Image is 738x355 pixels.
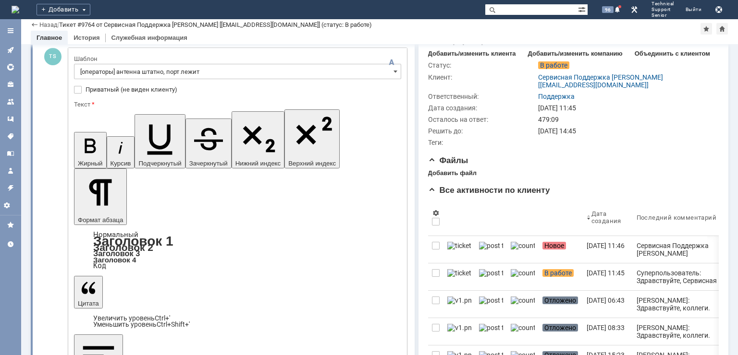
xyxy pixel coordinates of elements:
[635,50,710,58] div: Объединить с клиентом
[111,34,187,41] a: Служебная информация
[93,249,140,258] a: Заголовок 3
[428,156,468,165] span: Файлы
[3,77,18,92] a: Клиенты
[138,160,181,167] span: Подчеркнутый
[716,23,728,35] div: Сделать домашней страницей
[3,146,18,161] a: База знаний
[74,168,127,225] button: Формат абзаца
[78,216,123,224] span: Формат абзаца
[428,93,536,100] div: Ответственный:
[538,127,576,135] span: [DATE] 14:45
[37,4,90,15] div: Добавить
[583,318,633,345] a: [DATE] 08:33
[44,48,61,65] span: TS
[447,269,471,277] img: ticket_notification.png
[59,21,372,28] div: Тикет #9764 от Сервисная Поддержка [PERSON_NAME] [[EMAIL_ADDRESS][DOMAIN_NAME]] (статус: В работе)
[447,296,471,304] img: v1.png
[78,160,103,167] span: Жирный
[37,34,62,41] a: Главное
[111,160,131,167] span: Курсив
[3,42,18,58] a: Активности
[652,7,674,12] span: Support
[428,73,536,81] div: Клиент:
[93,314,170,322] a: Increase
[538,116,714,123] div: 479:09
[713,4,725,15] button: Сохранить лог
[443,263,475,290] a: ticket_notification.png
[443,318,475,345] a: v1.png
[386,57,397,68] span: Скрыть панель инструментов
[479,324,503,331] img: post ticket.png
[652,1,674,7] span: Technical
[447,324,471,331] img: v1.png
[539,318,583,345] a: Отложено
[479,242,503,249] img: post ticket.png
[602,6,614,13] span: 96
[4,4,140,35] div: Здравствуйте, коллеги. Проверили, наше оконечное оборудование работает штатно, но лежит порт в ст...
[93,234,173,248] a: Заголовок 1
[507,263,539,290] a: counter.png
[507,236,539,263] a: counter.png
[583,263,633,290] a: [DATE] 11:45
[288,160,336,167] span: Верхний индекс
[475,263,507,290] a: post ticket.png
[507,318,539,345] a: counter.png
[39,21,58,28] a: Назад
[157,320,190,328] span: Ctrl+Shift+'
[538,104,714,112] div: [DATE] 11:45
[701,23,712,35] div: Добавить в избранное
[591,210,621,225] div: Дата создания
[587,242,625,249] div: [DATE] 11:46
[74,315,401,328] div: Цитата
[539,236,583,263] a: Новое
[542,242,566,249] span: Новое
[428,116,536,123] div: Осталось на ответ:
[652,12,674,18] span: Senior
[628,4,640,15] a: Перейти в интерфейс администратора
[443,236,475,263] a: ticket_notification.png
[479,296,503,304] img: post ticket.png
[443,291,475,318] a: v1.png
[155,314,170,322] span: Ctrl+'
[475,318,507,345] a: post ticket.png
[3,180,18,196] a: Правила автоматизации
[3,163,18,178] a: Мой профиль
[428,50,516,58] div: Добавить/изменить клиента
[432,209,440,217] span: Настройки
[12,6,19,13] a: Перейти на домашнюю страницу
[587,324,625,331] div: [DATE] 08:33
[475,236,507,263] a: post ticket.png
[3,111,18,127] a: Шаблоны комментариев
[428,139,536,146] div: Теги:
[93,256,136,264] a: Заголовок 4
[539,263,583,290] a: В работе
[511,242,535,249] img: counter.png
[511,296,535,304] img: counter.png
[428,61,536,69] div: Статус:
[428,104,536,112] div: Дата создания:
[587,269,625,277] div: [DATE] 11:45
[538,93,575,100] a: Поддержка
[135,114,185,168] button: Подчеркнутый
[74,232,401,269] div: Формат абзаца
[107,136,135,168] button: Курсив
[185,118,232,168] button: Зачеркнутый
[542,296,578,304] span: Отложено
[189,160,228,167] span: Зачеркнутый
[78,300,99,307] span: Цитата
[74,276,103,308] button: Цитата
[12,6,19,13] img: logo
[578,4,588,13] span: Расширенный поиск
[583,236,633,263] a: [DATE] 11:46
[428,186,550,195] span: Все активности по клиенту
[507,291,539,318] a: counter.png
[475,291,507,318] a: post ticket.png
[74,56,399,62] div: Шаблон
[284,109,340,168] button: Верхний индекс
[235,160,281,167] span: Нижний индекс
[587,296,625,304] div: [DATE] 06:43
[542,269,574,277] span: В работе
[86,86,399,94] label: Приватный (не виден клиенту)
[3,201,18,209] span: Настройки
[637,214,716,221] div: Последний комментарий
